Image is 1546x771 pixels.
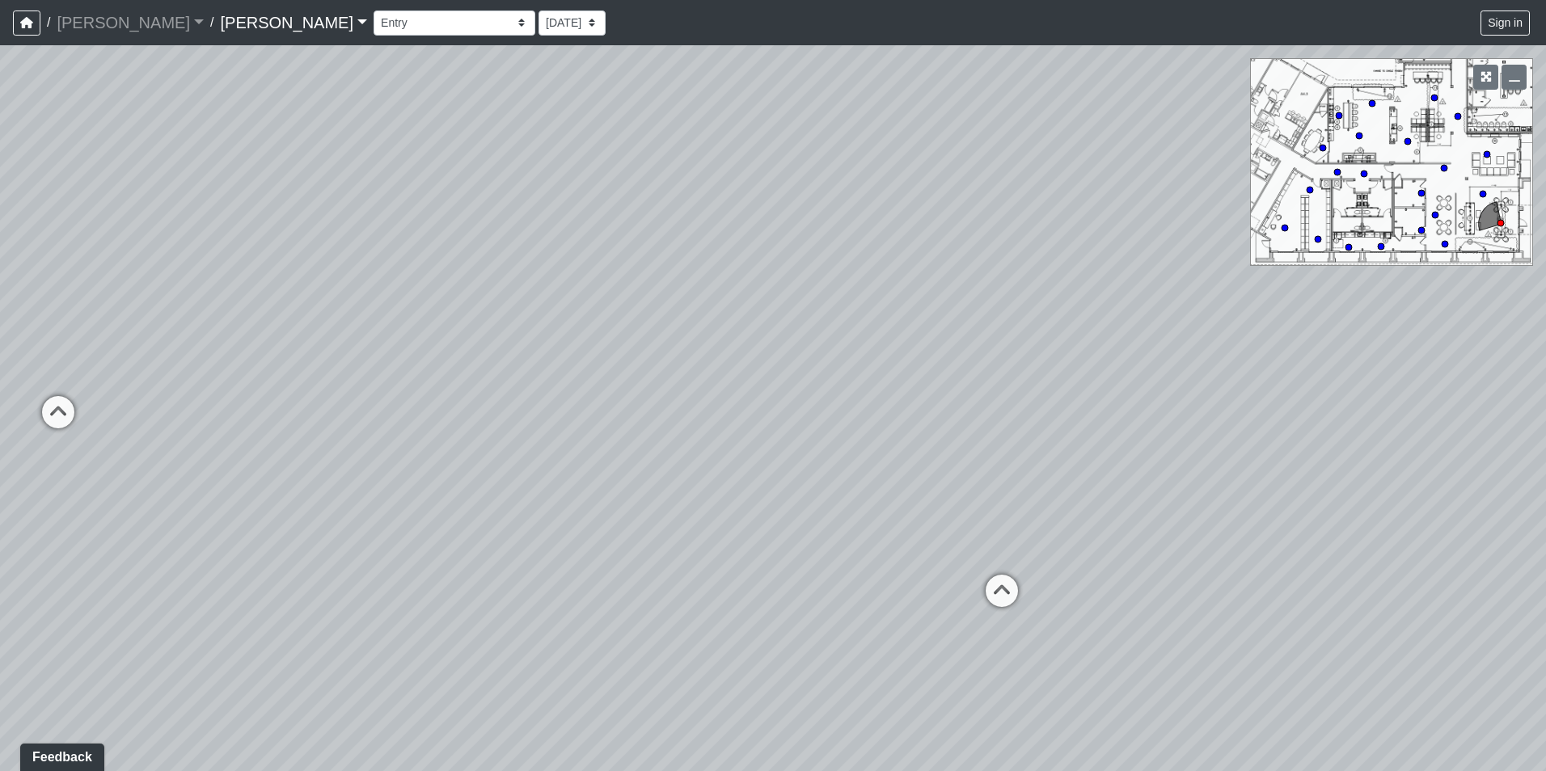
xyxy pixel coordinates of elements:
[1481,11,1530,36] button: Sign in
[220,6,367,39] a: [PERSON_NAME]
[204,6,220,39] span: /
[57,6,204,39] a: [PERSON_NAME]
[40,6,57,39] span: /
[12,739,108,771] iframe: Ybug feedback widget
